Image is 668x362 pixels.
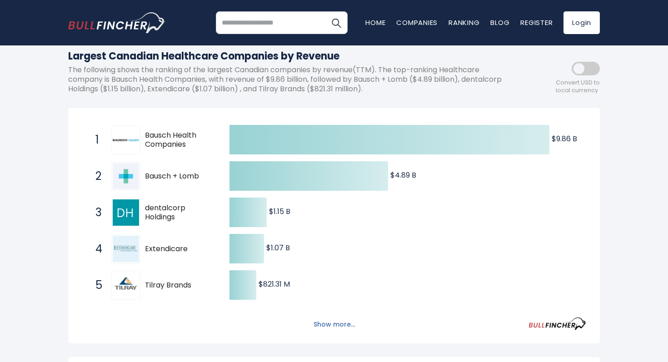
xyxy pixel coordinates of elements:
span: Convert USD to local currency [556,79,600,94]
a: Go to homepage [68,12,166,33]
text: $9.86 B [552,134,577,144]
text: $1.07 B [266,243,290,253]
text: $821.31 M [259,279,290,289]
span: 1 [91,132,100,148]
text: $1.15 B [269,206,290,217]
text: $4.89 B [390,170,416,180]
span: 4 [91,241,100,257]
img: Extendicare [113,236,139,262]
p: The following shows the ranking of the largest Canadian companies by revenue(TTM). The top-rankin... [68,65,518,94]
img: Tilray Brands [113,272,139,298]
button: Search [325,11,348,34]
a: Register [520,18,553,27]
span: 5 [91,278,100,293]
span: dentalcorp Holdings [145,203,214,223]
img: Bausch Health Companies [113,139,139,141]
a: Ranking [449,18,479,27]
span: Tilray Brands [145,281,214,290]
span: 2 [91,169,100,184]
img: bullfincher logo [68,12,166,33]
a: Login [563,11,600,34]
a: Blog [490,18,509,27]
a: Companies [396,18,438,27]
span: Bausch Health Companies [145,131,214,150]
a: Home [365,18,385,27]
span: 3 [91,205,100,220]
span: Bausch + Lomb [145,172,214,181]
img: Bausch + Lomb [113,163,139,189]
img: dentalcorp Holdings [113,199,139,226]
button: Show more... [308,317,360,332]
h1: Largest Canadian Healthcare Companies by Revenue [68,49,518,64]
span: Extendicare [145,244,214,254]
